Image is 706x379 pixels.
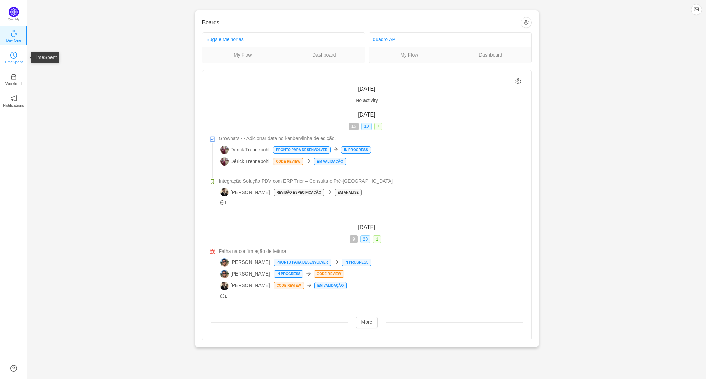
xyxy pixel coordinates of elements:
[373,235,381,243] span: 1
[10,52,17,59] i: icon: clock-circle
[219,135,336,142] span: Growhats - - Adicionar data no kanban/linha de edição.
[220,188,229,196] img: WM
[219,248,523,255] a: Falha na confirmação de leitura
[220,146,270,154] span: Dérick Trennepohl
[515,78,521,84] i: icon: setting
[374,123,382,130] span: 7
[306,159,311,163] i: icon: arrow-right
[3,102,24,108] p: Notifications
[8,17,20,22] p: Quantify
[335,189,361,196] p: Em analise
[219,178,393,185] span: Integração Solução PDV com ERP Trier – Consulta e Pré-[GEOGRAPHIC_DATA]
[307,283,312,288] i: icon: arrow-right
[220,282,229,290] img: WM
[521,17,532,28] button: icon: setting
[220,200,225,205] i: icon: message
[10,365,17,372] a: icon: question-circle
[6,37,21,44] p: Day One
[202,51,283,59] a: My Flow
[202,19,521,26] h3: Boards
[10,97,17,104] a: icon: notificationNotifications
[220,157,229,166] img: DT
[220,157,270,166] span: Dérick Trennepohl
[373,37,397,42] a: quadro API
[274,189,324,196] p: Revisão Especificação
[220,282,270,290] span: [PERSON_NAME]
[283,51,365,59] a: Dashboard
[450,51,531,59] a: Dashboard
[358,86,375,92] span: [DATE]
[306,271,311,276] i: icon: arrow-right
[10,95,17,102] i: icon: notification
[273,147,330,153] p: Pronto para desenvolver
[333,147,338,152] i: icon: arrow-right
[10,54,17,61] a: icon: clock-circleTimeSpent
[691,4,702,15] button: icon: picture
[10,73,17,80] i: icon: inbox
[10,30,17,37] i: icon: coffee
[327,189,332,194] i: icon: arrow-right
[369,51,450,59] a: My Flow
[220,270,270,278] span: [PERSON_NAME]
[360,235,370,243] span: 20
[342,259,371,266] p: In Progress
[219,178,523,185] a: Integração Solução PDV com ERP Trier – Consulta e Pré-[GEOGRAPHIC_DATA]
[341,147,370,153] p: In Progress
[358,224,375,230] span: [DATE]
[10,75,17,82] a: icon: inboxWorkload
[9,7,19,17] img: Quantify
[273,158,303,165] p: Code review
[349,123,359,130] span: 15
[350,235,358,243] span: 9
[220,200,227,205] span: 1
[219,248,286,255] span: Falha na confirmação de leitura
[207,37,244,42] a: Bugs e Melhorias
[314,158,346,165] p: em validação
[314,271,344,277] p: Code review
[356,317,378,328] button: More
[220,258,270,267] span: [PERSON_NAME]
[220,294,227,299] span: 1
[220,258,229,267] img: GG
[219,135,523,142] a: Growhats - - Adicionar data no kanban/linha de edição.
[315,282,346,289] p: em validação
[211,97,523,104] div: No activity
[10,32,17,39] a: icon: coffeeDay One
[220,270,229,278] img: GG
[274,271,303,277] p: In Progress
[361,123,371,130] span: 10
[4,59,23,65] p: TimeSpent
[274,259,331,266] p: Pronto para desenvolver
[220,146,229,154] img: DT
[334,260,339,265] i: icon: arrow-right
[274,282,304,289] p: Code review
[5,81,22,87] p: Workload
[358,112,375,118] span: [DATE]
[220,188,270,196] span: [PERSON_NAME]
[220,294,225,298] i: icon: message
